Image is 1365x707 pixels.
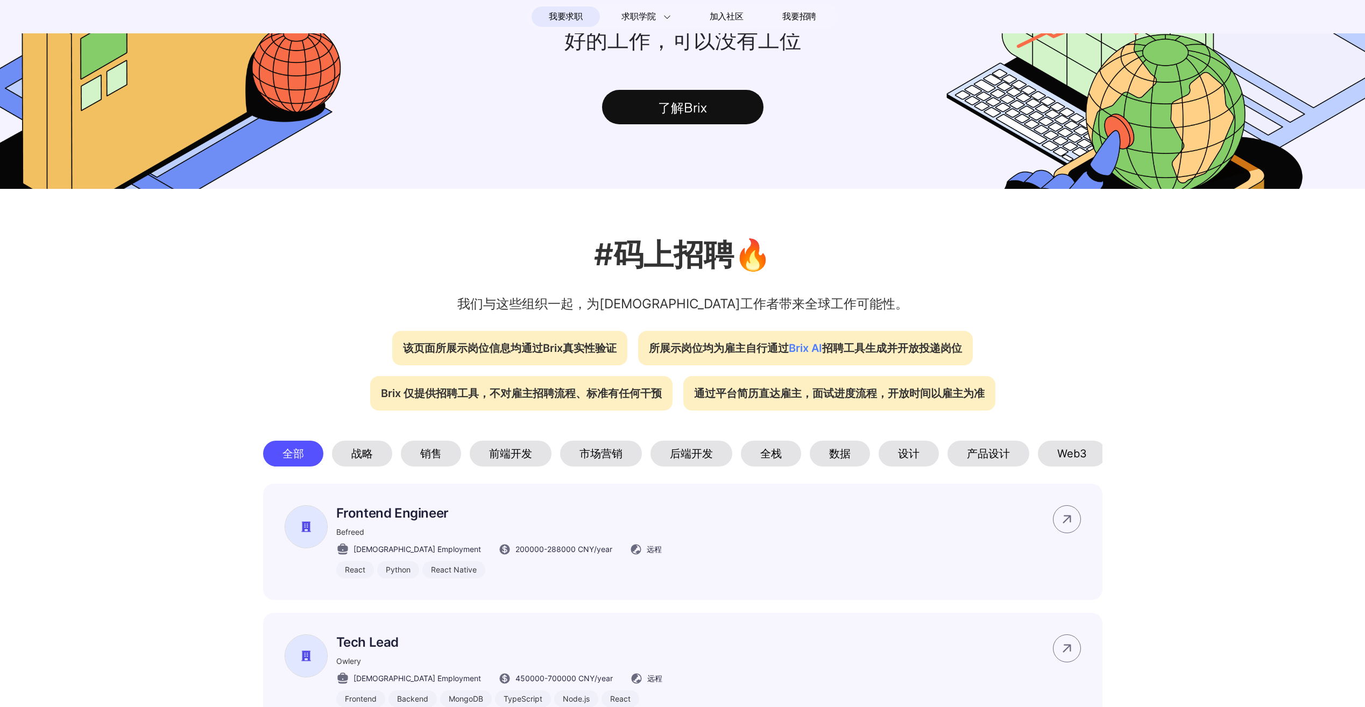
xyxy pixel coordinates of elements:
[1038,441,1106,466] div: Web3
[947,441,1029,466] div: 产品设计
[741,441,801,466] div: 全栈
[392,331,627,365] div: 该页面所展示岗位信息均通过Brix真实性验证
[710,8,744,25] span: 加入社区
[515,673,613,684] span: 450000 - 700000 CNY /year
[336,527,364,536] span: Befreed
[647,543,662,555] span: 远程
[353,673,481,684] span: [DEMOGRAPHIC_DATA] Employment
[332,441,392,466] div: 战略
[336,634,662,650] p: Tech Lead
[515,543,612,555] span: 200000 - 288000 CNY /year
[549,8,583,25] span: 我要求职
[336,505,662,521] p: Frontend Engineer
[353,543,481,555] span: [DEMOGRAPHIC_DATA] Employment
[336,656,361,666] span: Owlery
[683,376,995,411] div: 通过平台简历直达雇主，面试进度流程，开放时间以雇主为准
[782,10,816,23] span: 我要招聘
[263,441,323,466] div: 全部
[370,376,673,411] div: Brix 仅提供招聘工具，不对雇主招聘流程、标准有任何干预
[810,441,870,466] div: 数据
[401,441,461,466] div: 销售
[647,673,662,684] span: 远程
[560,441,642,466] div: 市场营销
[336,561,374,578] div: React
[602,90,763,124] div: 了解Brix
[621,10,655,23] span: 求职学院
[470,441,551,466] div: 前端开发
[638,331,973,365] div: 所展示岗位均为雇主自行通过 招聘工具生成并开放投递岗位
[789,342,822,355] span: Brix AI
[422,561,485,578] div: React Native
[650,441,732,466] div: 后端开发
[879,441,939,466] div: 设计
[377,561,419,578] div: Python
